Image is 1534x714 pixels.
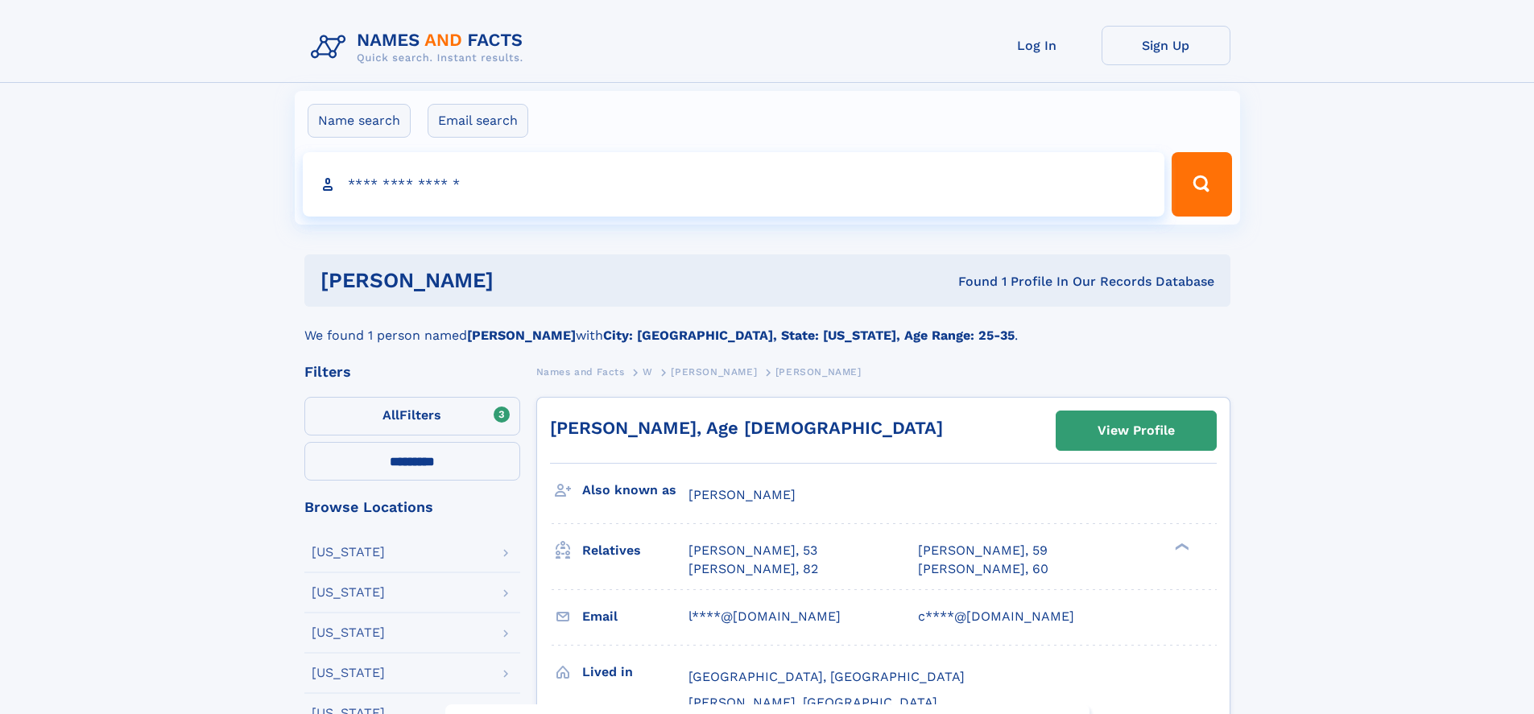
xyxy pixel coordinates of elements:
h1: [PERSON_NAME] [320,270,726,291]
label: Email search [428,104,528,138]
h3: Email [582,603,688,630]
div: We found 1 person named with . [304,307,1230,345]
a: [PERSON_NAME], Age [DEMOGRAPHIC_DATA] [550,418,943,438]
b: City: [GEOGRAPHIC_DATA], State: [US_STATE], Age Range: 25-35 [603,328,1015,343]
div: Filters [304,365,520,379]
span: [PERSON_NAME] [688,487,796,502]
a: W [643,361,653,382]
a: Sign Up [1102,26,1230,65]
a: [PERSON_NAME], 82 [688,560,818,578]
h3: Lived in [582,658,688,686]
b: [PERSON_NAME] [467,328,576,343]
a: [PERSON_NAME], 59 [918,542,1048,559]
span: [GEOGRAPHIC_DATA], [GEOGRAPHIC_DATA] [688,669,965,684]
div: ❯ [1171,542,1190,552]
a: [PERSON_NAME], 60 [918,560,1048,578]
span: [PERSON_NAME] [671,366,757,378]
a: Names and Facts [536,361,625,382]
button: Search Button [1172,152,1231,217]
div: [US_STATE] [312,546,385,559]
span: [PERSON_NAME], [GEOGRAPHIC_DATA] [688,695,937,710]
div: [US_STATE] [312,667,385,679]
div: [US_STATE] [312,626,385,639]
span: All [382,407,399,423]
img: Logo Names and Facts [304,26,536,69]
div: View Profile [1098,412,1175,449]
a: [PERSON_NAME] [671,361,757,382]
h3: Also known as [582,477,688,504]
input: search input [303,152,1165,217]
label: Filters [304,397,520,435]
a: Log In [973,26,1102,65]
span: W [643,366,653,378]
a: [PERSON_NAME], 53 [688,542,817,559]
a: View Profile [1056,411,1216,450]
div: Found 1 Profile In Our Records Database [726,273,1214,291]
span: [PERSON_NAME] [775,366,862,378]
h3: Relatives [582,537,688,564]
label: Name search [308,104,411,138]
div: Browse Locations [304,500,520,514]
div: [US_STATE] [312,586,385,599]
